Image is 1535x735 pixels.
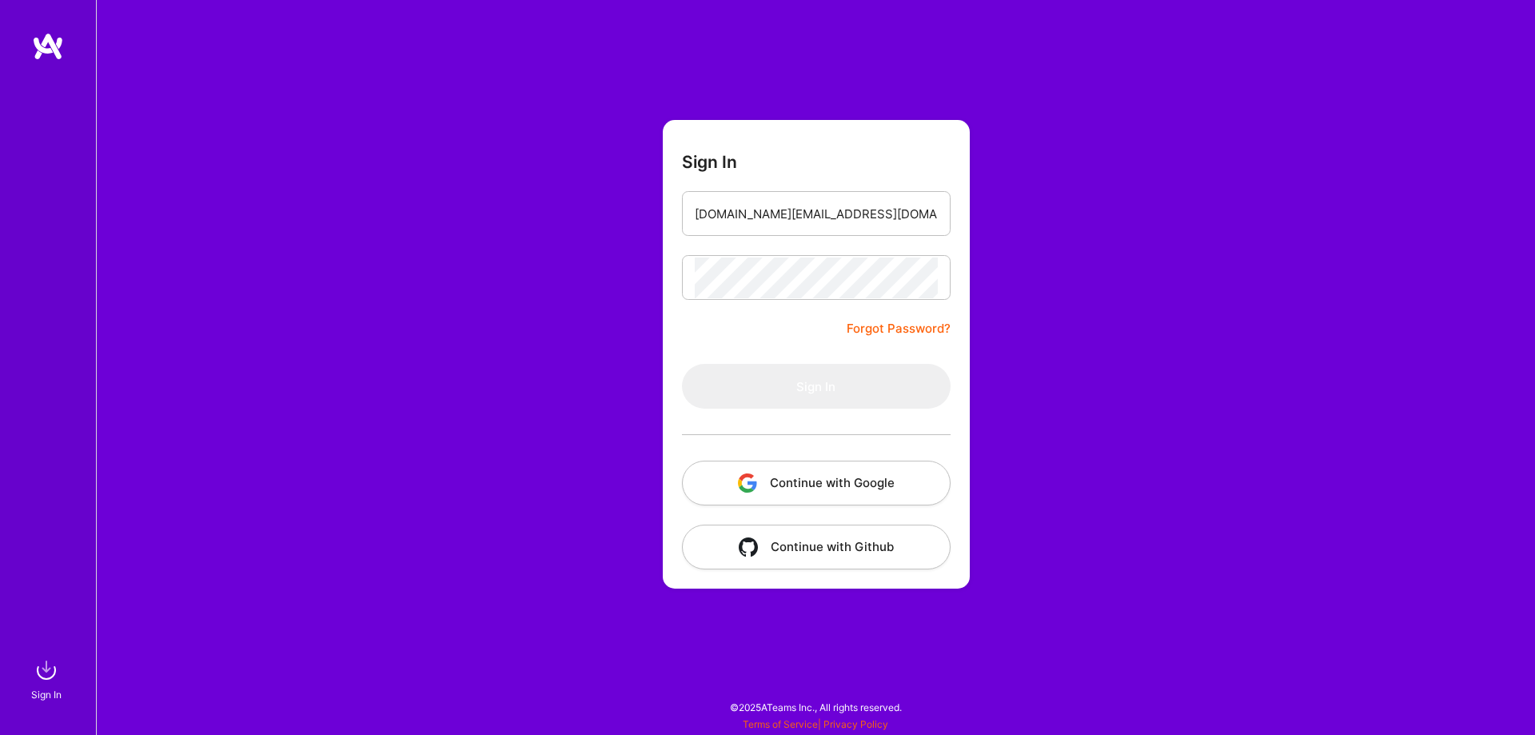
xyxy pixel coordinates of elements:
[695,194,938,234] input: Email...
[743,718,888,730] span: |
[682,525,951,569] button: Continue with Github
[96,687,1535,727] div: © 2025 ATeams Inc., All rights reserved.
[31,686,62,703] div: Sign In
[847,319,951,338] a: Forgot Password?
[739,537,758,557] img: icon
[30,654,62,686] img: sign in
[682,461,951,505] button: Continue with Google
[823,718,888,730] a: Privacy Policy
[682,364,951,409] button: Sign In
[743,718,818,730] a: Terms of Service
[738,473,757,493] img: icon
[34,654,62,703] a: sign inSign In
[682,152,737,172] h3: Sign In
[32,32,64,61] img: logo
